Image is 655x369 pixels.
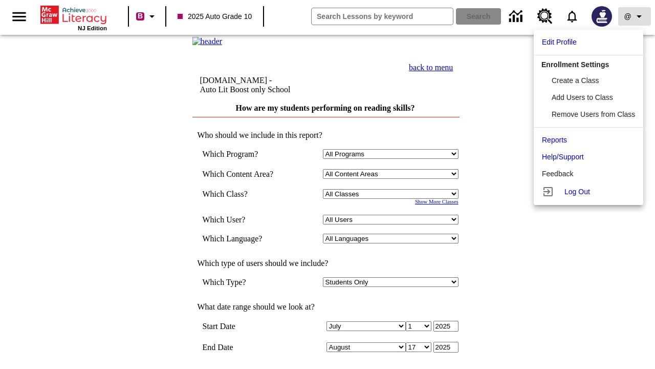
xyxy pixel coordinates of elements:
[542,153,584,161] span: Help/Support
[542,136,567,144] span: Reports
[552,93,613,101] span: Add Users to Class
[542,38,577,46] span: Edit Profile
[542,170,573,178] span: Feedback
[564,188,590,196] span: Log Out
[552,110,635,118] span: Remove Users from Class
[541,60,609,69] span: Enrollment Settings
[552,76,599,85] span: Create a Class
